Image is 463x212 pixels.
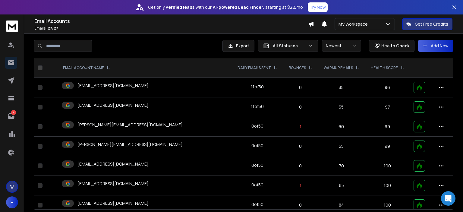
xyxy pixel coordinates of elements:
div: Open Intercom Messenger [441,191,455,206]
button: H [6,196,18,208]
div: 11 of 50 [251,84,264,90]
p: 0 [287,202,314,208]
div: 0 of 50 [251,201,263,207]
span: 27 / 27 [48,26,58,31]
p: [PERSON_NAME][EMAIL_ADDRESS][DOMAIN_NAME] [77,141,183,147]
p: [PERSON_NAME][EMAIL_ADDRESS][DOMAIN_NAME] [77,122,183,128]
p: 0 [287,143,314,149]
td: 65 [318,176,365,195]
p: DAILY EMAILS SENT [238,65,271,70]
p: [EMAIL_ADDRESS][DOMAIN_NAME] [77,200,149,206]
button: Health Check [369,40,414,52]
td: 100 [365,156,410,176]
p: Get Free Credits [415,21,448,27]
td: 35 [318,97,365,117]
button: Add New [418,40,453,52]
p: 0 [287,163,314,169]
img: logo [6,21,18,32]
p: 1 [287,124,314,130]
td: 96 [365,78,410,97]
h1: Email Accounts [34,17,308,25]
p: Get only with our starting at $22/mo [148,4,303,10]
td: 99 [365,117,410,137]
button: Newest [322,40,361,52]
div: EMAIL ACCOUNT NAME [63,65,110,70]
p: All Statuses [273,43,306,49]
td: 97 [365,97,410,117]
p: Try Now [310,4,326,10]
p: WARMUP EMAILS [324,65,353,70]
div: 0 of 50 [251,162,263,168]
button: Export [222,40,254,52]
p: 1 [11,110,16,115]
td: 35 [318,78,365,97]
p: My Workspace [339,21,370,27]
div: 0 of 50 [251,123,263,129]
button: Try Now [308,2,328,12]
p: BOUNCES [289,65,306,70]
a: 1 [5,110,17,122]
strong: AI-powered Lead Finder, [213,4,264,10]
td: 100 [365,176,410,195]
td: 99 [365,137,410,156]
td: 70 [318,156,365,176]
td: 55 [318,137,365,156]
td: 60 [318,117,365,137]
p: Health Check [381,43,409,49]
div: 0 of 50 [251,143,263,149]
p: 0 [287,84,314,90]
p: [EMAIL_ADDRESS][DOMAIN_NAME] [77,181,149,187]
div: 11 of 50 [251,103,264,109]
p: [EMAIL_ADDRESS][DOMAIN_NAME] [77,83,149,89]
strong: verified leads [166,4,194,10]
button: Get Free Credits [402,18,452,30]
div: 0 of 50 [251,182,263,188]
p: 1 [287,182,314,188]
p: HEALTH SCORE [371,65,398,70]
p: [EMAIL_ADDRESS][DOMAIN_NAME] [77,102,149,108]
p: Emails : [34,26,308,31]
p: 0 [287,104,314,110]
p: [EMAIL_ADDRESS][DOMAIN_NAME] [77,161,149,167]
